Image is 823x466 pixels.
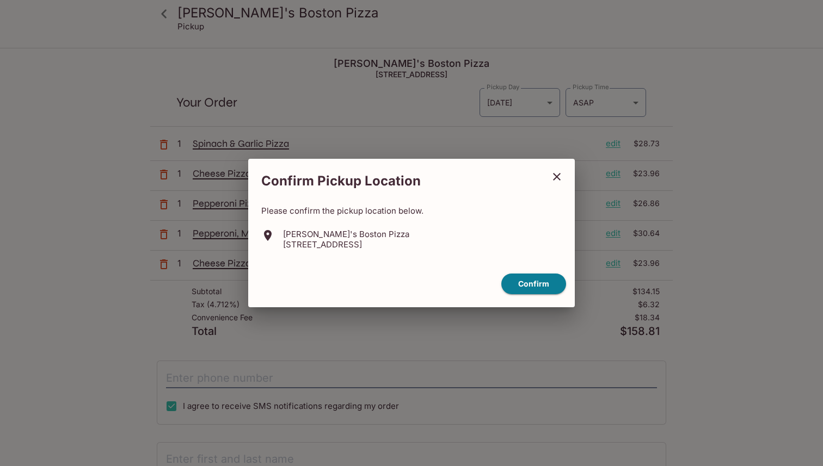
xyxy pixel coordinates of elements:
[283,229,409,239] p: [PERSON_NAME]'s Boston Pizza
[543,163,570,190] button: close
[248,167,543,195] h2: Confirm Pickup Location
[501,274,566,295] button: confirm
[261,206,562,216] p: Please confirm the pickup location below.
[283,239,409,250] p: [STREET_ADDRESS]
